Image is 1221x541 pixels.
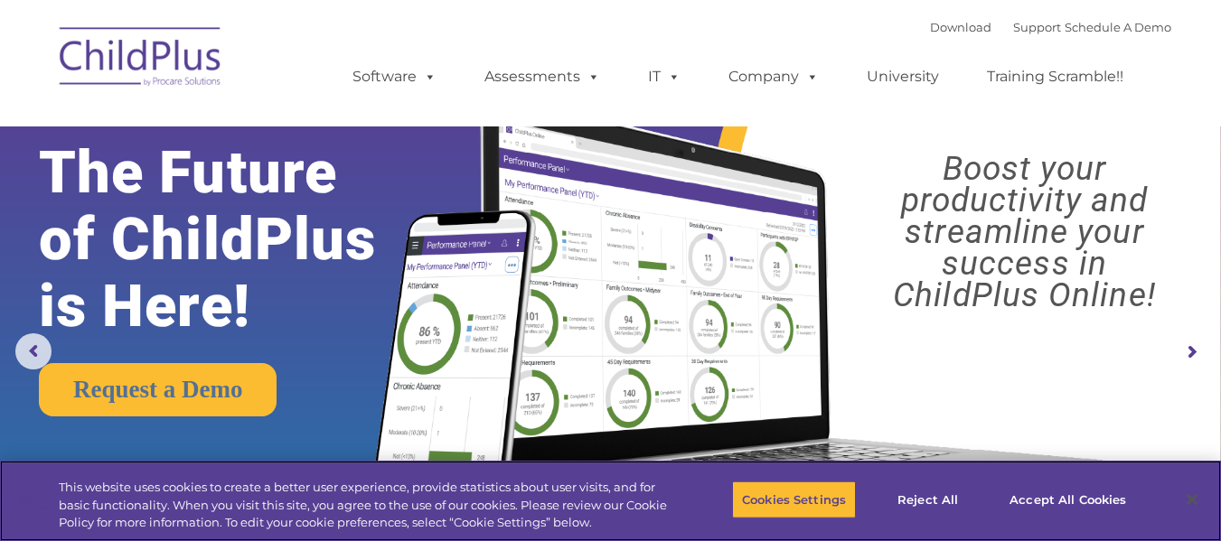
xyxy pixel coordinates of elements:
[871,480,984,518] button: Reject All
[732,480,856,518] button: Cookies Settings
[466,59,618,95] a: Assessments
[59,479,672,532] div: This website uses cookies to create a better user experience, provide statistics about user visit...
[1172,480,1212,519] button: Close
[251,119,306,133] span: Last name
[710,59,837,95] a: Company
[969,59,1141,95] a: Training Scramble!!
[39,363,277,416] a: Request a Demo
[1013,20,1061,34] a: Support
[630,59,699,95] a: IT
[849,59,957,95] a: University
[251,193,328,207] span: Phone number
[1065,20,1171,34] a: Schedule A Demo
[39,139,428,340] rs-layer: The Future of ChildPlus is Here!
[1000,480,1136,518] button: Accept All Cookies
[930,20,1171,34] font: |
[51,14,231,105] img: ChildPlus by Procare Solutions
[843,153,1206,311] rs-layer: Boost your productivity and streamline your success in ChildPlus Online!
[930,20,991,34] a: Download
[334,59,455,95] a: Software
